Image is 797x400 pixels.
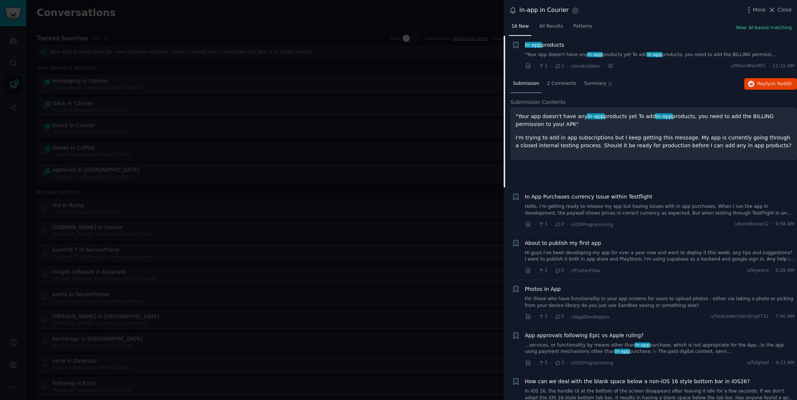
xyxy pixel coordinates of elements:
a: About to publish my first app [525,239,601,247]
a: App approvals following Epic vs Apple ruling? [525,332,644,339]
span: · [769,63,770,70]
span: in-app [587,113,605,119]
span: u/fidgited [747,360,769,366]
span: · [550,267,552,274]
span: in-app [647,52,662,57]
span: · [550,359,552,367]
span: 9:28 AM [776,267,794,274]
span: 2 Comments [547,80,576,87]
span: in-app [655,113,673,119]
span: · [534,359,535,367]
span: Submission Contents [510,98,566,106]
span: 0 [555,313,564,320]
a: Hello, I’m getting ready to release my app but having issues with in app purchases. When I run th... [525,203,795,216]
span: · [567,267,568,274]
span: Submission [513,80,539,87]
a: How can we deal with the blank space below a non-iOS 16 style bottom bar in iOS26? [525,378,750,385]
p: I'm trying to add in app subscriptions but I keep getting this message. My app is currently going... [516,134,792,150]
span: u/koratkeval12 [735,221,769,228]
a: All Results [537,21,565,36]
span: 3 [555,360,564,366]
span: Reply [757,81,792,87]
a: For those who have functionality in your app screens for users to upload photos - either via taki... [525,296,795,309]
a: in-appproducts [525,41,564,49]
span: 0 [555,221,564,228]
a: Hi guys I've been developing my app for over a year now and want to deploy it this week, any tips... [525,250,795,263]
span: · [567,221,568,228]
span: 16 New [512,23,529,30]
span: 11:10 AM [773,63,794,70]
a: Photos in App [525,285,561,293]
a: ...services, or functionality by means other thanin-apppurchase, which is not appropriate for the... [525,342,795,355]
span: 0 [555,267,564,274]
button: New: AI-based matching [736,25,792,31]
span: 4:23 AM [776,360,794,366]
span: u/SeaUnderstanding6731 [711,313,769,320]
span: · [772,267,773,274]
span: u/MoonMan901 [731,63,766,70]
span: products [525,41,564,49]
span: r/AppDevelopers [571,314,609,320]
span: · [567,359,568,367]
button: More [745,6,766,14]
span: Summary [584,80,606,87]
span: 5 [538,360,547,366]
span: · [772,360,773,366]
span: · [567,313,568,321]
span: 2 [538,267,547,274]
span: Patterns [574,23,592,30]
button: Replyon Reddit [744,78,797,90]
span: All Results [539,23,563,30]
span: Close [778,6,792,14]
button: Close [768,6,792,14]
span: on Reddit [770,81,792,86]
span: · [534,62,535,70]
span: 7:40 AM [776,313,794,320]
span: r/FlutterFlow [571,268,600,273]
span: · [534,221,535,228]
span: · [550,62,552,70]
span: in-app [524,42,542,48]
span: in-app [587,52,603,57]
span: in-app [614,349,630,354]
span: u/bywans [747,267,769,274]
span: · [603,62,604,70]
a: 16 New [509,21,531,36]
span: r/iOSProgramming [571,360,613,366]
span: · [550,221,552,228]
span: 1 [538,221,547,228]
span: 1 [538,313,547,320]
span: · [772,313,773,320]
span: r/androiddev [571,64,600,69]
span: · [534,267,535,274]
span: · [567,62,568,70]
div: in-app in Courier [519,6,569,15]
span: r/iOSProgramming [571,222,613,227]
span: 9:58 AM [776,221,794,228]
span: 2 [555,63,564,70]
span: · [534,313,535,321]
a: "Your app doesn't have anyin-appproducts yet To addin-appproducts, you need to add the BILLING pe... [525,52,795,58]
span: · [550,313,552,321]
a: Patterns [571,21,595,36]
a: In App Purchases currency Issue within Testflight [525,193,653,201]
span: More [753,6,766,14]
span: · [772,221,773,228]
span: 2 [538,63,547,70]
p: "Your app doesn't have any products yet To add products, you need to add the BILLING permission t... [516,113,792,128]
span: in-app [635,342,650,348]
